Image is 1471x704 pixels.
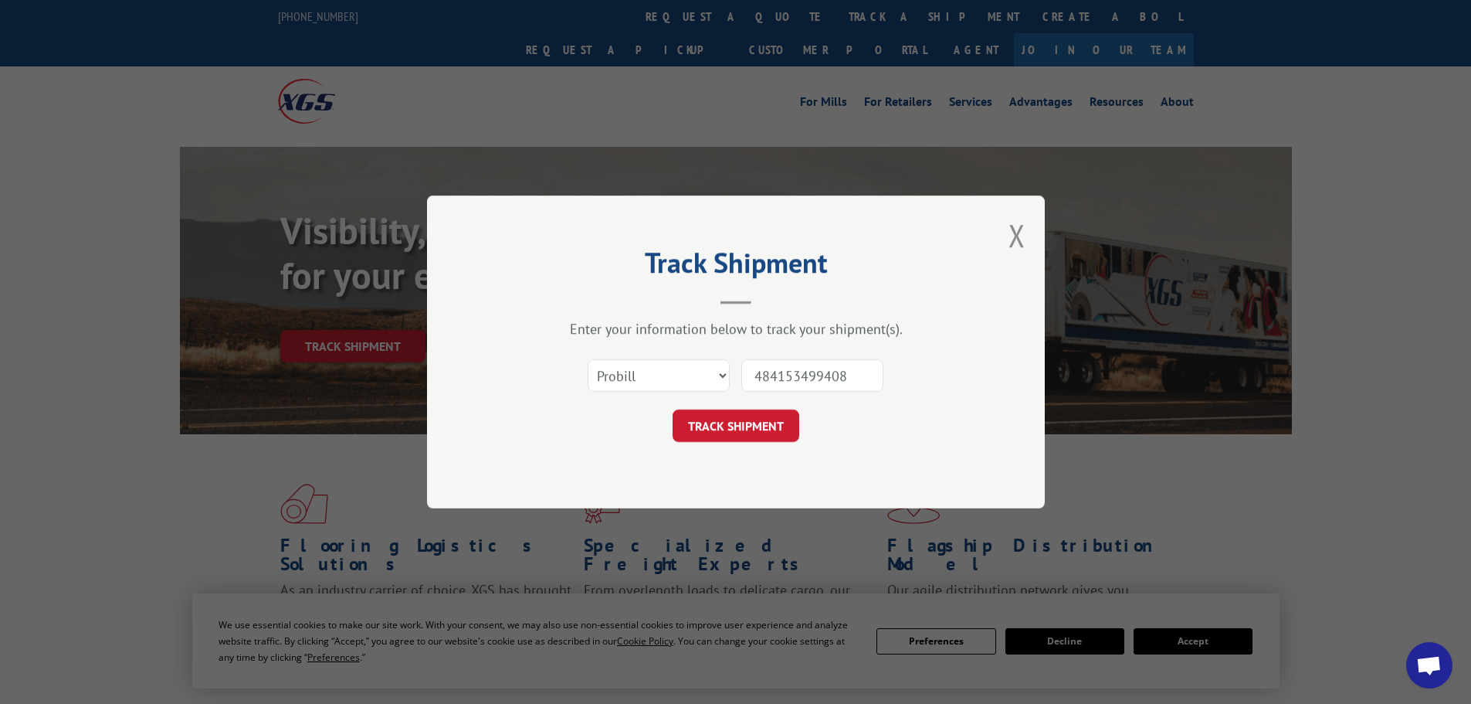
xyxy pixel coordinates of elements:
button: TRACK SHIPMENT [673,410,799,442]
h2: Track Shipment [504,252,968,281]
input: Number(s) [741,359,883,392]
div: Enter your information below to track your shipment(s). [504,320,968,338]
button: Close modal [1008,215,1025,256]
div: Open chat [1406,642,1452,689]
